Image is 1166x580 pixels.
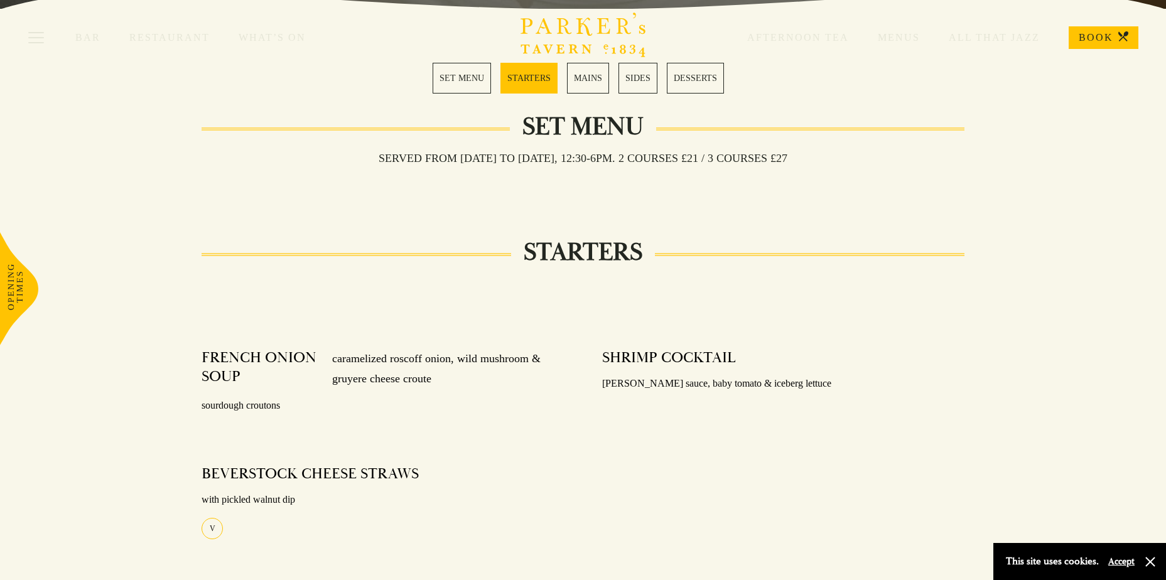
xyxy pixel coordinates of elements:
a: 5 / 5 [667,63,724,94]
a: 1 / 5 [433,63,491,94]
p: This site uses cookies. [1006,552,1099,571]
a: 4 / 5 [618,63,657,94]
div: V [202,518,223,539]
h2: Set Menu [510,112,656,142]
p: caramelized roscoff onion, wild mushroom & gruyere cheese croute [320,348,564,389]
button: Close and accept [1144,556,1157,568]
button: Accept [1108,556,1135,567]
a: 3 / 5 [567,63,609,94]
p: [PERSON_NAME] sauce, baby tomato & iceberg lettuce [602,375,964,393]
p: with pickled walnut dip [202,491,564,509]
h4: SHRIMP COCKTAIL [602,348,736,367]
p: sourdough croutons [202,397,564,415]
h2: STARTERS [511,237,655,267]
a: 2 / 5 [500,63,558,94]
h4: FRENCH ONION SOUP [202,348,319,389]
h3: Served from [DATE] to [DATE], 12:30-6pm. 2 COURSES £21 / 3 COURSES £27 [366,151,800,165]
h4: BEVERSTOCK CHEESE STRAWS [202,465,419,483]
